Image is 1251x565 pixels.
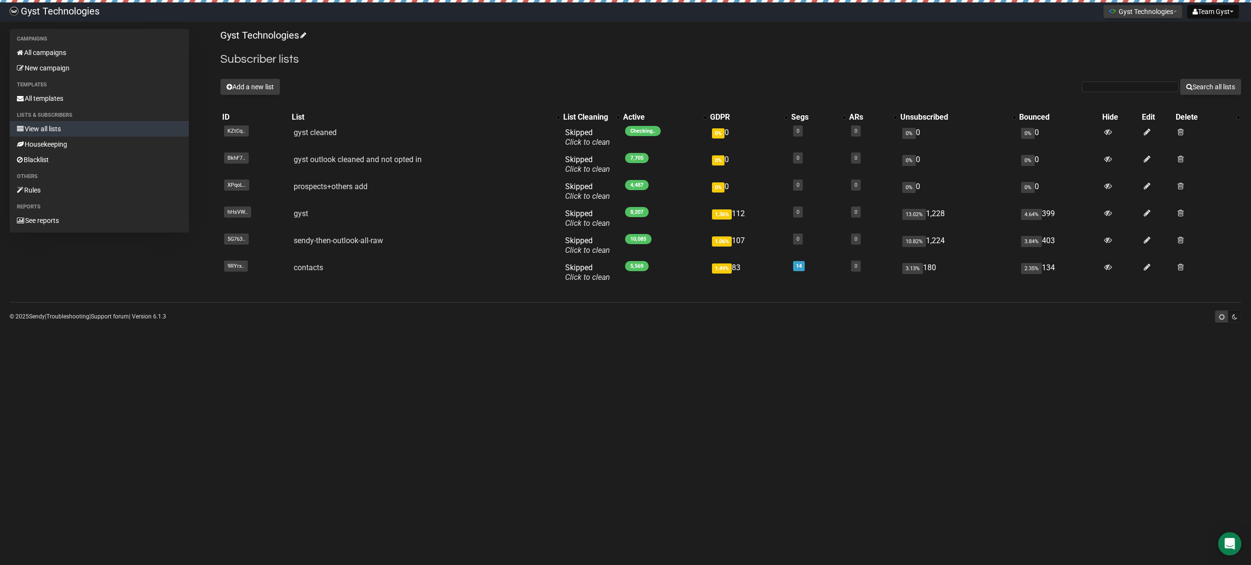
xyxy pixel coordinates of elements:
a: Click to clean [565,246,610,255]
td: 0 [1017,124,1100,151]
span: 1.06% [712,236,732,247]
div: Segs [791,112,838,122]
a: Support forum [91,313,129,320]
th: Unsubscribed: No sort applied, activate to apply an ascending sort [898,110,1017,124]
a: See reports [10,213,189,228]
span: 2.35% [1021,263,1042,274]
span: 0% [712,155,725,165]
a: All campaigns [10,45,189,60]
a: 0 [796,209,799,215]
th: ID: No sort applied, sorting is disabled [220,110,290,124]
a: contacts [294,263,323,272]
th: Edit: No sort applied, sorting is disabled [1140,110,1174,124]
span: BkhF7.. [224,152,249,164]
span: Skipped [565,182,610,201]
th: List: No sort applied, activate to apply an ascending sort [290,110,561,124]
li: Reports [10,201,189,213]
a: 0 [854,263,857,269]
span: Skipped [565,155,610,174]
a: Rules [10,182,189,198]
p: © 2025 | | | Version 6.1.3 [10,311,166,322]
td: 107 [708,232,789,259]
a: gyst outlook cleaned and not opted in [294,155,422,164]
td: 1,224 [898,232,1017,259]
img: 1.png [1109,7,1116,15]
td: 403 [1017,232,1100,259]
th: Hide: No sort applied, sorting is disabled [1100,110,1140,124]
span: 0% [902,182,916,193]
span: 0% [902,155,916,166]
a: 0 [796,182,799,188]
a: prospects+others add [294,182,368,191]
h2: Subscriber lists [220,51,1241,68]
a: sendy-then-outlook-all-raw [294,236,383,245]
div: Edit [1142,112,1172,122]
span: KZtCq.. [224,125,249,137]
th: Active: No sort applied, activate to apply an ascending sort [621,110,708,124]
div: Open Intercom Messenger [1218,532,1241,555]
li: Others [10,171,189,182]
td: 134 [1017,259,1100,286]
td: 0 [708,124,789,151]
span: 0% [712,182,725,193]
span: 0% [902,128,916,139]
button: Team Gyst [1187,5,1239,18]
span: 1.49% [712,263,732,274]
td: 180 [898,259,1017,286]
div: Delete [1176,112,1232,122]
span: 7,705 [625,153,649,163]
td: 112 [708,205,789,232]
a: Click to clean [565,273,610,282]
div: List Cleaning [563,112,611,122]
span: 0% [712,128,725,138]
a: Housekeeping [10,137,189,152]
button: Add a new list [220,79,280,95]
span: Skipped [565,263,610,282]
a: Click to clean [565,219,610,228]
a: View all lists [10,121,189,137]
li: Lists & subscribers [10,110,189,121]
td: 0 [898,151,1017,178]
th: Bounced: No sort applied, sorting is disabled [1017,110,1100,124]
span: 10,085 [625,234,652,244]
a: Blacklist [10,152,189,167]
div: Bounced [1019,112,1098,122]
span: Skipped [565,128,610,147]
a: 0 [854,155,857,161]
span: 0% [1021,182,1035,193]
span: Skipped [565,236,610,255]
a: gyst [294,209,308,218]
span: 13.02% [902,209,926,220]
a: Click to clean [565,192,610,201]
span: 5G763.. [224,234,249,245]
th: List Cleaning: No sort applied, activate to apply an ascending sort [561,110,621,124]
span: XPqoL.. [224,179,249,191]
td: 83 [708,259,789,286]
span: 1.36% [712,209,732,220]
span: hHsVW.. [224,207,251,218]
a: gyst cleaned [294,128,337,137]
a: Click to clean [565,165,610,174]
a: Troubleshooting [46,313,89,320]
a: 0 [854,182,857,188]
a: 0 [796,155,799,161]
div: Hide [1102,112,1138,122]
td: 0 [708,151,789,178]
span: Skipped [565,209,610,228]
span: 3.84% [1021,236,1042,247]
div: Unsubscribed [900,112,1008,122]
a: Sendy [29,313,45,320]
li: Campaigns [10,33,189,45]
a: 0 [796,236,799,242]
li: Templates [10,79,189,91]
th: Delete: No sort applied, activate to apply an ascending sort [1174,110,1241,124]
td: 0 [1017,178,1100,205]
span: 0% [1021,128,1035,139]
td: 399 [1017,205,1100,232]
div: Active [623,112,698,122]
span: 9RYrx.. [224,261,248,272]
th: ARs: No sort applied, activate to apply an ascending sort [847,110,898,124]
span: 3.13% [902,263,923,274]
div: List [292,112,552,122]
span: 4.64% [1021,209,1042,220]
